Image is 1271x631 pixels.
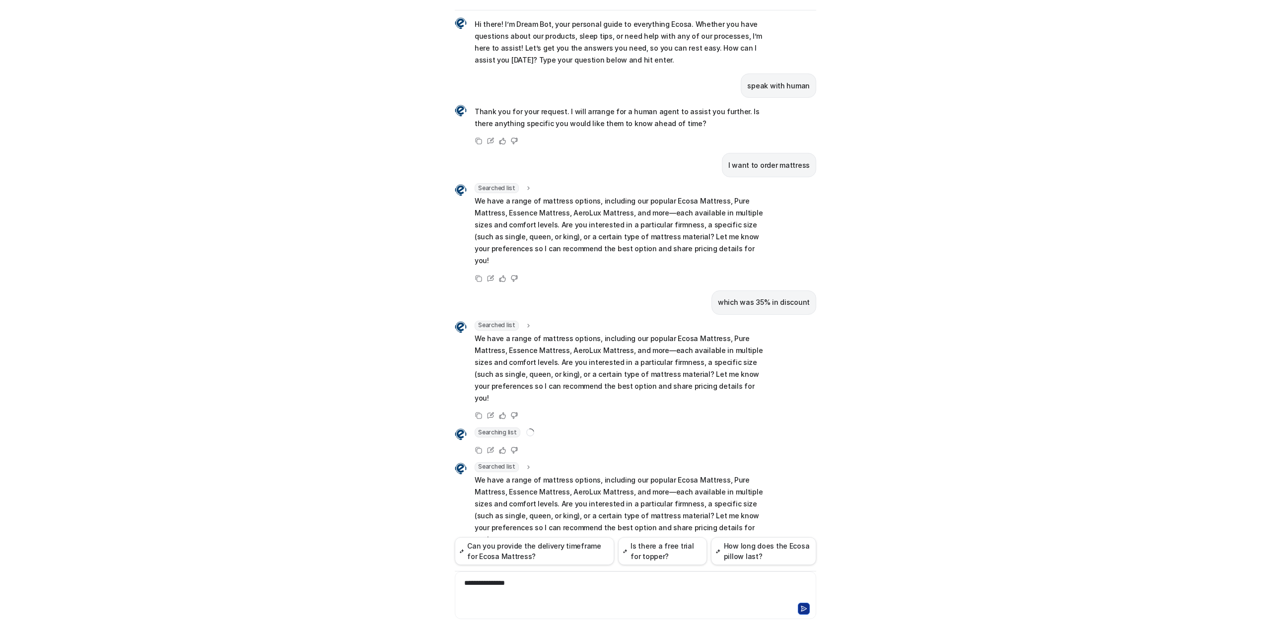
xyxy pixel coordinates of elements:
[728,159,810,171] p: I want to order mattress
[475,333,765,404] p: We have a range of mattress options, including our popular Ecosa Mattress, Pure Mattress, Essence...
[475,427,520,437] span: Searching list
[455,537,614,565] button: Can you provide the delivery timeframe for Ecosa Mattress?
[711,537,816,565] button: How long does the Ecosa pillow last?
[475,462,519,472] span: Searched list
[747,80,810,92] p: speak with human
[475,106,765,130] p: Thank you for your request. I will arrange for a human agent to assist you further. Is there anyt...
[475,474,765,546] p: We have a range of mattress options, including our popular Ecosa Mattress, Pure Mattress, Essence...
[618,537,707,565] button: Is there a free trial for topper?
[455,428,467,440] img: Widget
[455,184,467,196] img: Widget
[718,296,810,308] p: which was 35% in discount
[475,321,519,331] span: Searched list
[475,183,519,193] span: Searched list
[475,18,765,66] p: Hi there! I’m Dream Bot, your personal guide to everything Ecosa. Whether you have questions abou...
[455,463,467,475] img: Widget
[455,17,467,29] img: Widget
[475,195,765,267] p: We have a range of mattress options, including our popular Ecosa Mattress, Pure Mattress, Essence...
[455,321,467,333] img: Widget
[455,105,467,117] img: Widget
